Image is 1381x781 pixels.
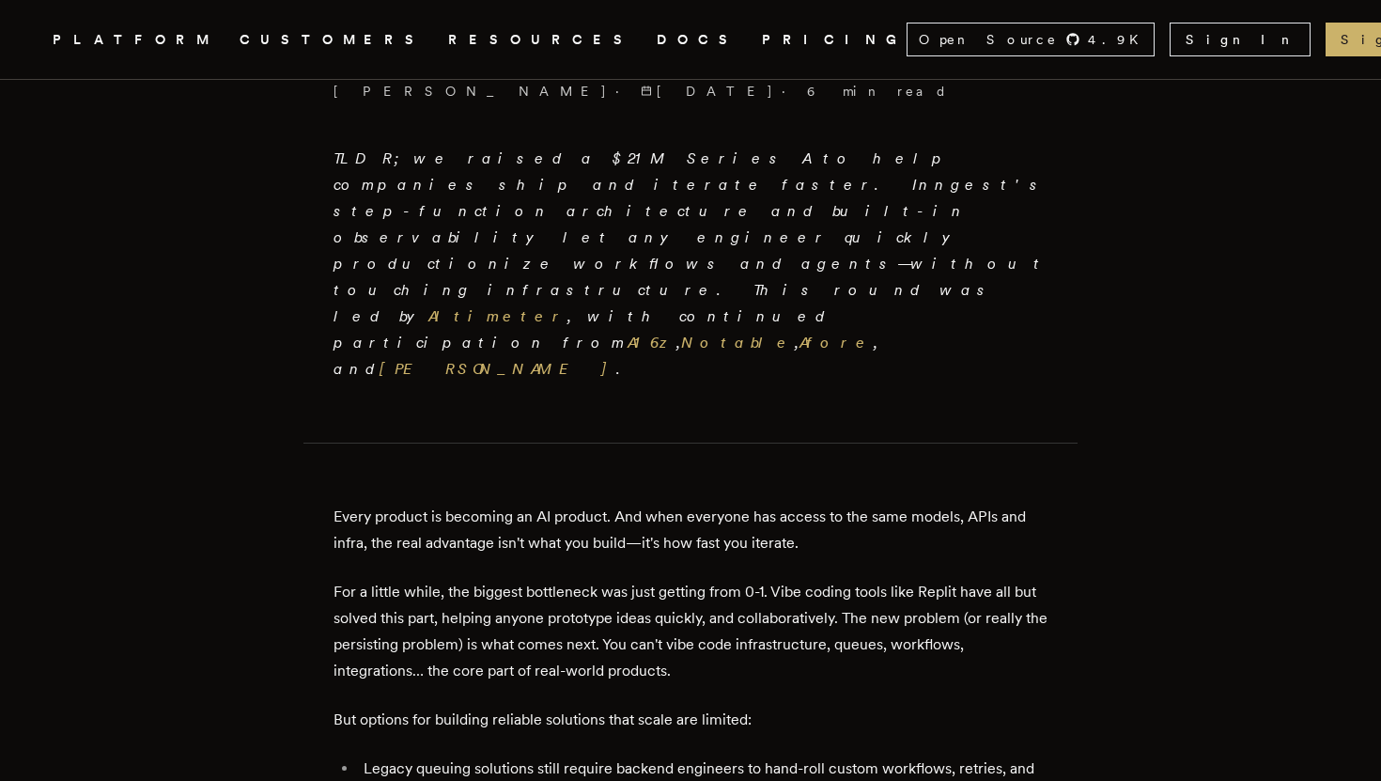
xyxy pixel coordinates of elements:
a: DOCS [657,28,739,52]
a: PRICING [762,28,907,52]
a: Afore [799,334,874,351]
a: [PERSON_NAME] [380,360,616,378]
a: Notable [681,334,795,351]
p: Every product is becoming an AI product. And when everyone has access to the same models, APIs an... [334,504,1047,556]
p: For a little while, the biggest bottleneck was just getting from 0-1. Vibe coding tools like Repl... [334,579,1047,684]
p: But options for building reliable solutions that scale are limited: [334,707,1047,733]
a: [PERSON_NAME] [334,82,608,101]
a: Sign In [1170,23,1311,56]
button: RESOURCES [448,28,634,52]
button: PLATFORM [53,28,217,52]
span: 6 min read [807,82,948,101]
span: [DATE] [641,82,774,101]
em: TLDR; we raised a $21M Series A to help companies ship and iterate faster. Inngest's step-functio... [334,149,1047,378]
a: CUSTOMERS [240,28,426,52]
p: · · [334,82,1047,101]
a: A16z [628,334,676,351]
a: Altimeter [428,307,567,325]
span: 4.9 K [1088,30,1150,49]
span: Open Source [919,30,1058,49]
